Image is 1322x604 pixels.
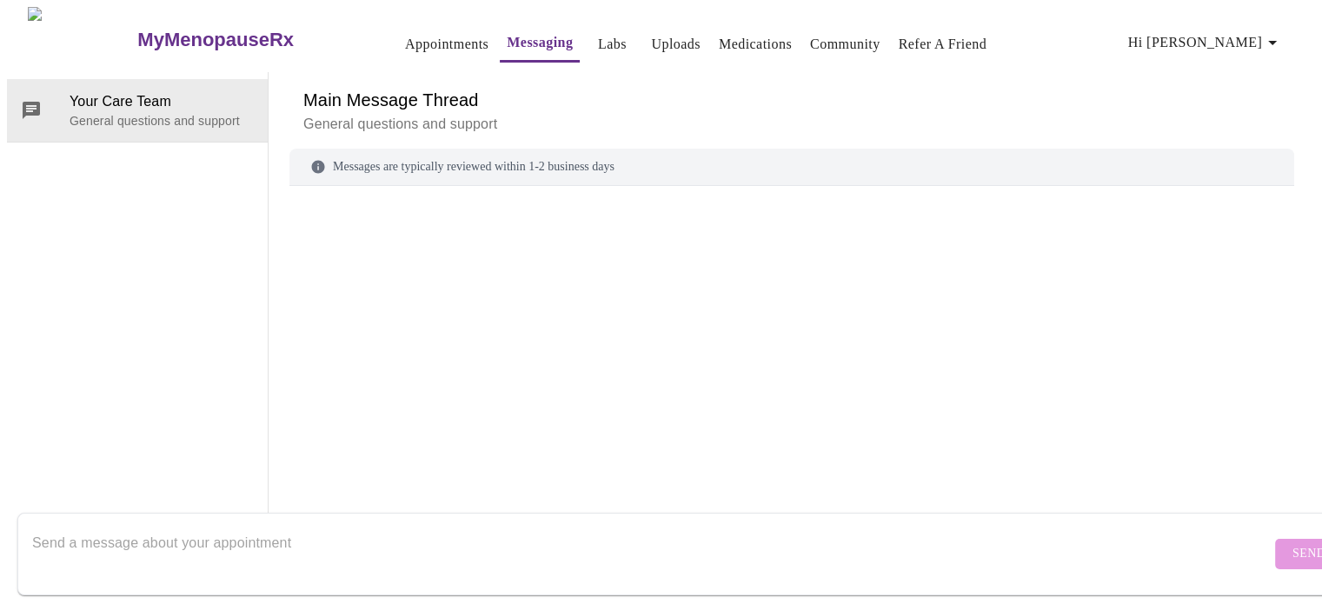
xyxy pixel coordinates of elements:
[719,32,792,56] a: Medications
[651,32,701,56] a: Uploads
[303,86,1280,114] h6: Main Message Thread
[70,91,254,112] span: Your Care Team
[136,10,363,70] a: MyMenopauseRx
[405,32,488,56] a: Appointments
[70,112,254,129] p: General questions and support
[712,27,799,62] button: Medications
[803,27,887,62] button: Community
[1128,30,1283,55] span: Hi [PERSON_NAME]
[137,29,294,51] h3: MyMenopauseRx
[289,149,1294,186] div: Messages are typically reviewed within 1-2 business days
[584,27,640,62] button: Labs
[500,25,580,63] button: Messaging
[892,27,994,62] button: Refer a Friend
[398,27,495,62] button: Appointments
[303,114,1280,135] p: General questions and support
[32,526,1271,581] textarea: Send a message about your appointment
[1121,25,1290,60] button: Hi [PERSON_NAME]
[28,7,136,72] img: MyMenopauseRx Logo
[644,27,708,62] button: Uploads
[507,30,573,55] a: Messaging
[7,79,268,142] div: Your Care TeamGeneral questions and support
[810,32,880,56] a: Community
[598,32,627,56] a: Labs
[899,32,987,56] a: Refer a Friend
